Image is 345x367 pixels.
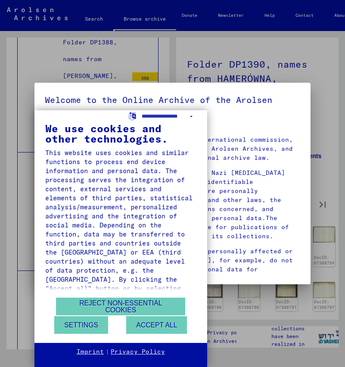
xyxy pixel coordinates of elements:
button: Accept all [126,316,187,334]
button: Reject non-essential cookies [56,298,185,315]
div: This website uses cookies and similar functions to process end device information and personal da... [45,148,196,347]
a: Imprint [77,348,104,356]
a: Privacy Policy [111,348,165,356]
div: We use cookies and other technologies. [45,123,196,144]
button: Settings [54,316,108,334]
